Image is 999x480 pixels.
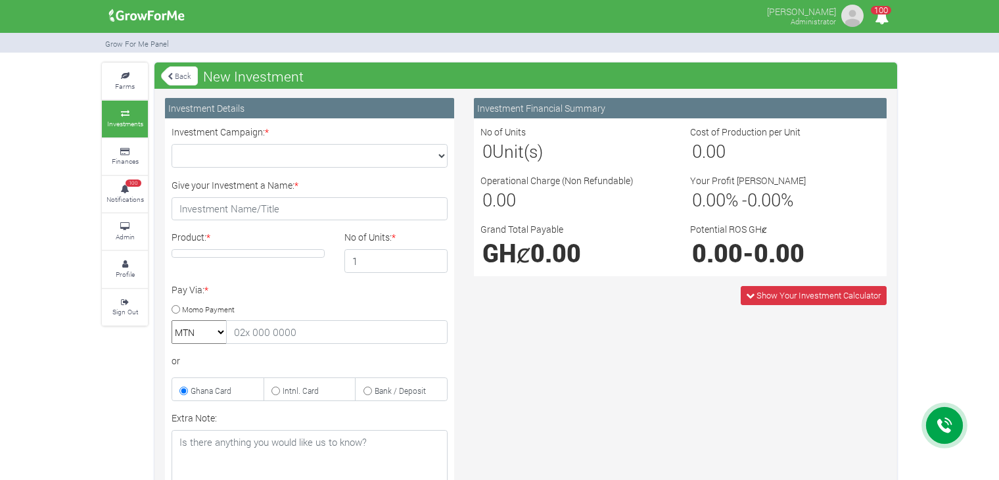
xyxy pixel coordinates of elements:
[692,237,743,269] span: 0.00
[191,385,231,396] small: Ghana Card
[102,289,148,325] a: Sign Out
[172,283,208,297] label: Pay Via:
[179,387,188,395] input: Ghana Card
[692,188,726,211] span: 0.00
[116,232,135,241] small: Admin
[105,3,189,29] img: growforme image
[480,125,526,139] label: No of Units
[102,101,148,137] a: Investments
[871,6,891,14] span: 100
[271,387,280,395] input: Intnl. Card
[375,385,426,396] small: Bank / Deposit
[165,98,454,118] div: Investment Details
[107,119,143,128] small: Investments
[200,63,307,89] span: New Investment
[869,12,894,25] a: 100
[474,98,887,118] div: Investment Financial Summary
[363,387,372,395] input: Bank / Deposit
[767,3,836,18] p: [PERSON_NAME]
[839,3,866,29] img: growforme image
[172,305,180,314] input: Momo Payment
[172,178,298,192] label: Give your Investment a Name:
[690,174,806,187] label: Your Profit [PERSON_NAME]
[106,195,144,204] small: Notifications
[756,289,881,301] span: Show Your Investment Calculator
[480,222,563,236] label: Grand Total Payable
[482,188,516,211] span: 0.00
[102,251,148,287] a: Profile
[482,139,492,162] span: 0
[344,230,396,244] label: No of Units:
[692,189,878,210] h3: % - %
[102,176,148,212] a: 100 Notifications
[105,39,169,49] small: Grow For Me Panel
[161,65,198,87] a: Back
[692,238,878,268] h1: -
[172,125,269,139] label: Investment Campaign:
[172,197,448,221] input: Investment Name/Title
[126,180,141,187] span: 100
[115,82,135,91] small: Farms
[754,237,804,269] span: 0.00
[869,3,894,32] i: Notifications
[102,63,148,99] a: Farms
[692,139,726,162] span: 0.00
[530,237,581,269] span: 0.00
[112,156,139,166] small: Finances
[482,238,668,268] h1: GHȼ
[102,139,148,175] a: Finances
[182,304,235,314] small: Momo Payment
[480,174,634,187] label: Operational Charge (Non Refundable)
[747,188,781,211] span: 0.00
[116,270,135,279] small: Profile
[102,214,148,250] a: Admin
[172,354,448,368] div: or
[283,385,319,396] small: Intnl. Card
[226,320,448,344] input: 02x 000 0000
[791,16,836,26] small: Administrator
[482,141,668,162] h3: Unit(s)
[172,230,210,244] label: Product:
[690,222,767,236] label: Potential ROS GHȼ
[112,307,138,316] small: Sign Out
[690,125,801,139] label: Cost of Production per Unit
[172,411,217,425] label: Extra Note:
